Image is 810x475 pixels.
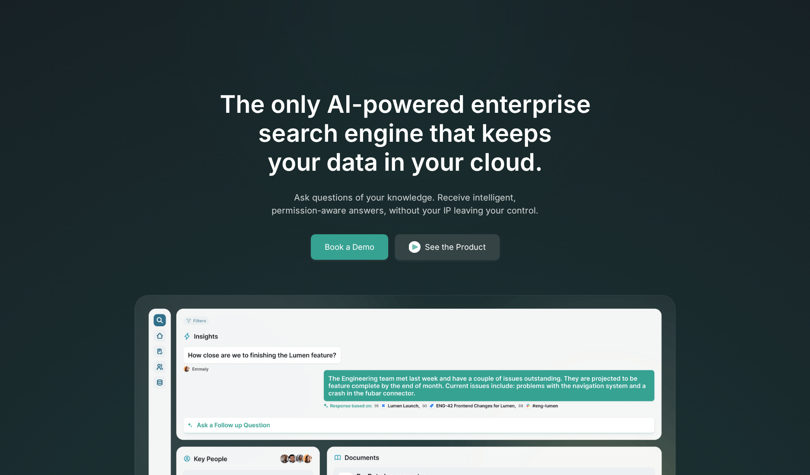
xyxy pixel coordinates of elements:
[395,234,500,260] a: See the Product
[239,191,571,217] p: Ask questions of your knowledge. Receive intelligent, permission-aware answers, without your IP l...
[184,90,626,177] h1: The only AI-powered enterprise search engine that keeps your data in your cloud.
[311,234,388,260] a: Book a Demo
[425,241,486,253] div: See the Product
